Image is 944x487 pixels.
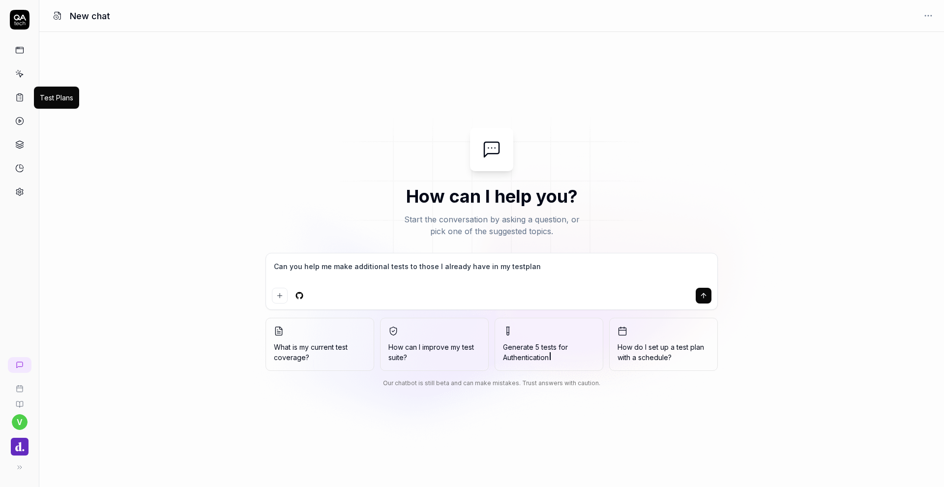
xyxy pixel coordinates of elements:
div: Our chatbot is still beta and can make mistakes. Trust answers with caution. [265,379,718,388]
div: Test Plans [40,92,73,103]
button: How can I improve my test suite? [380,318,489,371]
button: Generate 5 tests forAuthentication [495,318,603,371]
button: What is my current test coverage? [265,318,374,371]
button: v [12,414,28,430]
a: Documentation [4,393,35,408]
span: Authentication [503,353,549,362]
a: Book a call with us [4,377,35,393]
a: New conversation [8,357,31,373]
textarea: Can you help me make additional tests to those I already have in my testplan [272,259,711,284]
button: How do I set up a test plan with a schedule? [609,318,718,371]
span: Generate 5 tests for [503,342,595,363]
button: Done Logo [4,430,35,457]
h1: New chat [70,9,110,23]
span: How can I improve my test suite? [388,342,480,363]
span: How do I set up a test plan with a schedule? [618,342,709,363]
button: Add attachment [272,288,288,304]
img: Done Logo [11,438,29,456]
span: What is my current test coverage? [274,342,366,363]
